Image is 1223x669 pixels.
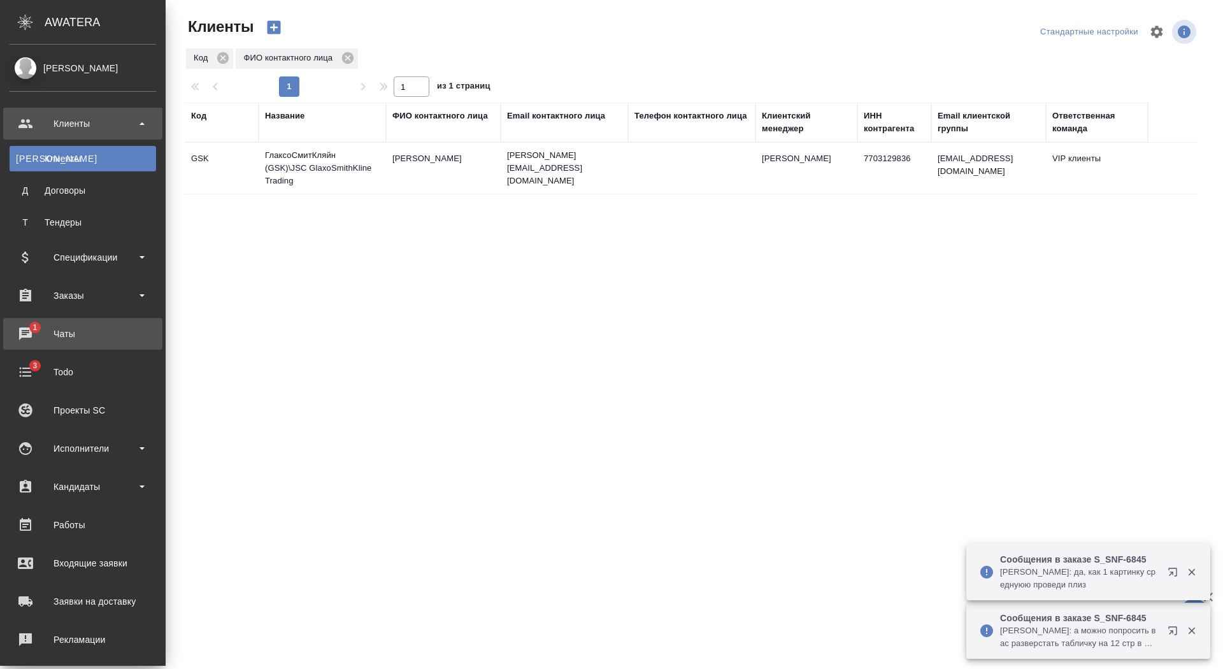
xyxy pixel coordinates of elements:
div: Кандидаты [10,477,156,496]
span: Настроить таблицу [1141,17,1172,47]
div: Email клиентской группы [938,110,1040,135]
div: Email контактного лица [507,110,605,122]
div: AWATERA [45,10,166,35]
div: Исполнители [10,439,156,458]
td: [PERSON_NAME] [755,146,857,191]
div: Спецификации [10,248,156,267]
td: ГлаксоСмитКляйн (GSK)\JSC GlaxoSmithKline Trading [259,143,386,194]
div: Работы [10,515,156,535]
td: [PERSON_NAME] [386,146,501,191]
div: Код [186,48,233,69]
div: Проекты SC [10,401,156,420]
a: ТТендеры [10,210,156,235]
p: [PERSON_NAME]: да, как 1 картинку среднуюю проведи плиз [1000,566,1159,591]
button: Закрыть [1178,566,1205,578]
a: Рекламации [3,624,162,656]
span: Клиенты [185,17,254,37]
a: Заявки на доставку [3,586,162,617]
span: 3 [25,359,45,372]
td: 7703129836 [857,146,931,191]
a: Работы [3,509,162,541]
button: Создать [259,17,289,38]
p: [PERSON_NAME]: а можно попросить вас разверстать табличку на 12 стр в файле EU 1 6 1 ERA Tolebrut... [1000,624,1159,650]
div: Клиенты [16,152,150,165]
td: VIP клиенты [1046,146,1148,191]
div: split button [1037,22,1141,42]
a: 3Todo [3,356,162,388]
td: [EMAIL_ADDRESS][DOMAIN_NAME] [931,146,1046,191]
p: Код [194,52,212,64]
div: ФИО контактного лица [236,48,358,69]
div: Заявки на доставку [10,592,156,611]
div: ИНН контрагента [864,110,925,135]
a: ДДоговоры [10,178,156,203]
div: Заказы [10,286,156,305]
div: Договоры [16,184,150,197]
div: [PERSON_NAME] [10,61,156,75]
div: Рекламации [10,630,156,649]
button: Открыть в новой вкладке [1160,559,1191,590]
p: ФИО контактного лица [243,52,337,64]
div: Код [191,110,206,122]
a: 1Чаты [3,318,162,350]
td: GSK [185,146,259,191]
div: Клиентский менеджер [762,110,851,135]
div: Название [265,110,304,122]
div: Чаты [10,324,156,343]
p: Сообщения в заказе S_SNF-6845 [1000,612,1159,624]
p: Сообщения в заказе S_SNF-6845 [1000,553,1159,566]
div: Телефон контактного лица [634,110,747,122]
span: Посмотреть информацию [1172,20,1199,44]
a: Входящие заявки [3,547,162,579]
div: Тендеры [16,216,150,229]
div: Todo [10,363,156,382]
a: [PERSON_NAME]Клиенты [10,146,156,171]
button: Закрыть [1178,625,1205,637]
button: Открыть в новой вкладке [1160,618,1191,649]
div: Входящие заявки [10,554,156,573]
div: Клиенты [10,114,156,133]
p: [PERSON_NAME][EMAIL_ADDRESS][DOMAIN_NAME] [507,149,622,187]
span: 1 [25,321,45,334]
div: ФИО контактного лица [392,110,488,122]
a: Проекты SC [3,394,162,426]
div: Ответственная команда [1052,110,1141,135]
span: из 1 страниц [437,78,490,97]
